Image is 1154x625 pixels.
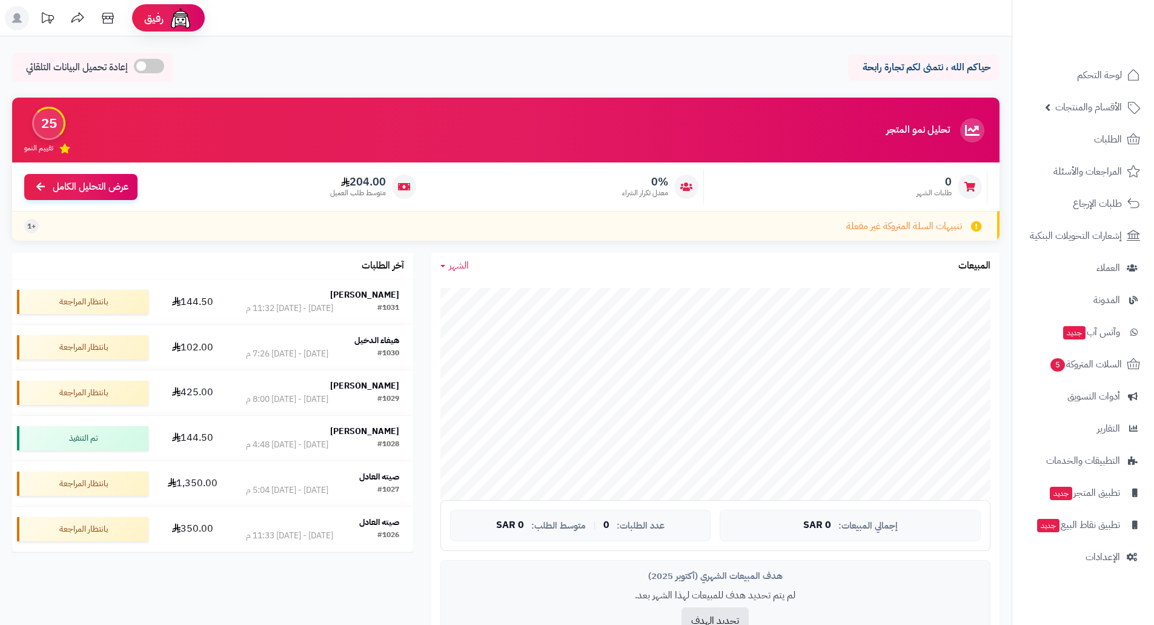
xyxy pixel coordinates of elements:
a: تطبيق نقاط البيعجديد [1020,510,1147,540]
span: التقارير [1097,420,1120,437]
strong: [PERSON_NAME] [330,425,399,438]
span: تنبيهات السلة المتروكة غير مفعلة [846,219,962,233]
span: طلبات الشهر [917,188,952,198]
div: #1027 [377,484,399,496]
td: 425.00 [153,370,232,415]
div: [DATE] - [DATE] 8:00 م [246,393,328,406]
div: [DATE] - [DATE] 11:32 م [246,302,333,315]
span: متوسط طلب العميل [330,188,386,198]
strong: هيفاء الدخيل [354,334,399,347]
div: [DATE] - [DATE] 7:26 م [246,348,328,360]
a: تحديثات المنصة [32,6,62,33]
td: 144.50 [153,279,232,324]
td: 102.00 [153,325,232,370]
span: تطبيق المتجر [1049,484,1120,501]
div: [DATE] - [DATE] 4:48 م [246,439,328,451]
div: بانتظار المراجعة [17,472,148,496]
img: logo-2.png [1072,18,1142,44]
span: 0% [622,175,668,189]
div: بانتظار المراجعة [17,381,148,405]
p: حياكم الله ، نتمنى لكم تجارة رابحة [857,61,990,75]
a: أدوات التسويق [1020,382,1147,411]
span: | [593,521,596,530]
span: طلبات الإرجاع [1073,195,1122,212]
a: العملاء [1020,253,1147,282]
div: #1026 [377,530,399,542]
div: #1030 [377,348,399,360]
span: وآتس آب [1062,324,1120,341]
span: الطلبات [1094,131,1122,148]
span: معدل تكرار الشراء [622,188,668,198]
div: بانتظار المراجعة [17,335,148,359]
span: إشعارات التحويلات البنكية [1030,227,1122,244]
span: +1 [27,221,36,232]
span: العملاء [1096,259,1120,276]
div: #1031 [377,302,399,315]
td: 144.50 [153,416,232,461]
td: 350.00 [153,507,232,552]
span: إجمالي المبيعات: [838,521,898,531]
div: #1028 [377,439,399,451]
span: جديد [1050,487,1072,500]
a: الإعدادات [1020,543,1147,572]
span: جديد [1063,326,1086,339]
span: 204.00 [330,175,386,189]
span: التطبيقات والخدمات [1046,452,1120,469]
div: [DATE] - [DATE] 5:04 م [246,484,328,496]
a: المراجعات والأسئلة [1020,157,1147,186]
span: الإعدادات [1086,549,1120,566]
img: ai-face.png [168,6,193,30]
strong: [PERSON_NAME] [330,289,399,301]
span: المراجعات والأسئلة [1053,163,1122,180]
strong: صيته العادل [359,470,399,483]
span: أدوات التسويق [1067,388,1120,405]
h3: آخر الطلبات [362,261,404,272]
span: تطبيق نقاط البيع [1036,516,1120,533]
span: 5 [1050,358,1066,372]
span: عدد الطلبات: [617,521,665,531]
span: إعادة تحميل البيانات التلقائي [26,61,128,75]
td: 1,350.00 [153,461,232,506]
p: لم يتم تحديد هدف للمبيعات لهذا الشهر بعد. [450,589,981,603]
a: الطلبات [1020,125,1147,154]
a: المدونة [1020,286,1147,315]
a: لوحة التحكم [1020,61,1147,90]
span: المدونة [1093,292,1120,309]
span: عرض التحليل الكامل [53,180,128,194]
span: الأقسام والمنتجات [1055,99,1122,116]
a: التقارير [1020,414,1147,443]
span: تقييم النمو [24,143,53,153]
a: إشعارات التحويلات البنكية [1020,221,1147,250]
div: تم التنفيذ [17,426,148,450]
span: الشهر [449,258,469,273]
a: تطبيق المتجرجديد [1020,478,1147,507]
a: التطبيقات والخدمات [1020,446,1147,475]
div: #1029 [377,393,399,406]
span: 0 SAR [803,520,831,531]
strong: صيته العادل [359,516,399,529]
a: السلات المتروكة5 [1020,350,1147,379]
span: 0 [917,175,952,189]
div: [DATE] - [DATE] 11:33 م [246,530,333,542]
div: بانتظار المراجعة [17,517,148,541]
div: بانتظار المراجعة [17,290,148,314]
a: وآتس آبجديد [1020,318,1147,347]
span: 0 [603,520,609,531]
span: السلات المتروكة [1049,356,1122,373]
a: عرض التحليل الكامل [24,174,138,200]
a: الشهر [440,259,469,273]
span: 0 SAR [496,520,524,531]
span: متوسط الطلب: [531,521,586,531]
a: طلبات الإرجاع [1020,189,1147,218]
h3: المبيعات [958,261,990,272]
span: جديد [1037,519,1059,532]
span: رفيق [144,11,164,25]
h3: تحليل نمو المتجر [886,125,950,136]
div: هدف المبيعات الشهري (أكتوبر 2025) [450,570,981,583]
strong: [PERSON_NAME] [330,379,399,392]
span: لوحة التحكم [1077,67,1122,84]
